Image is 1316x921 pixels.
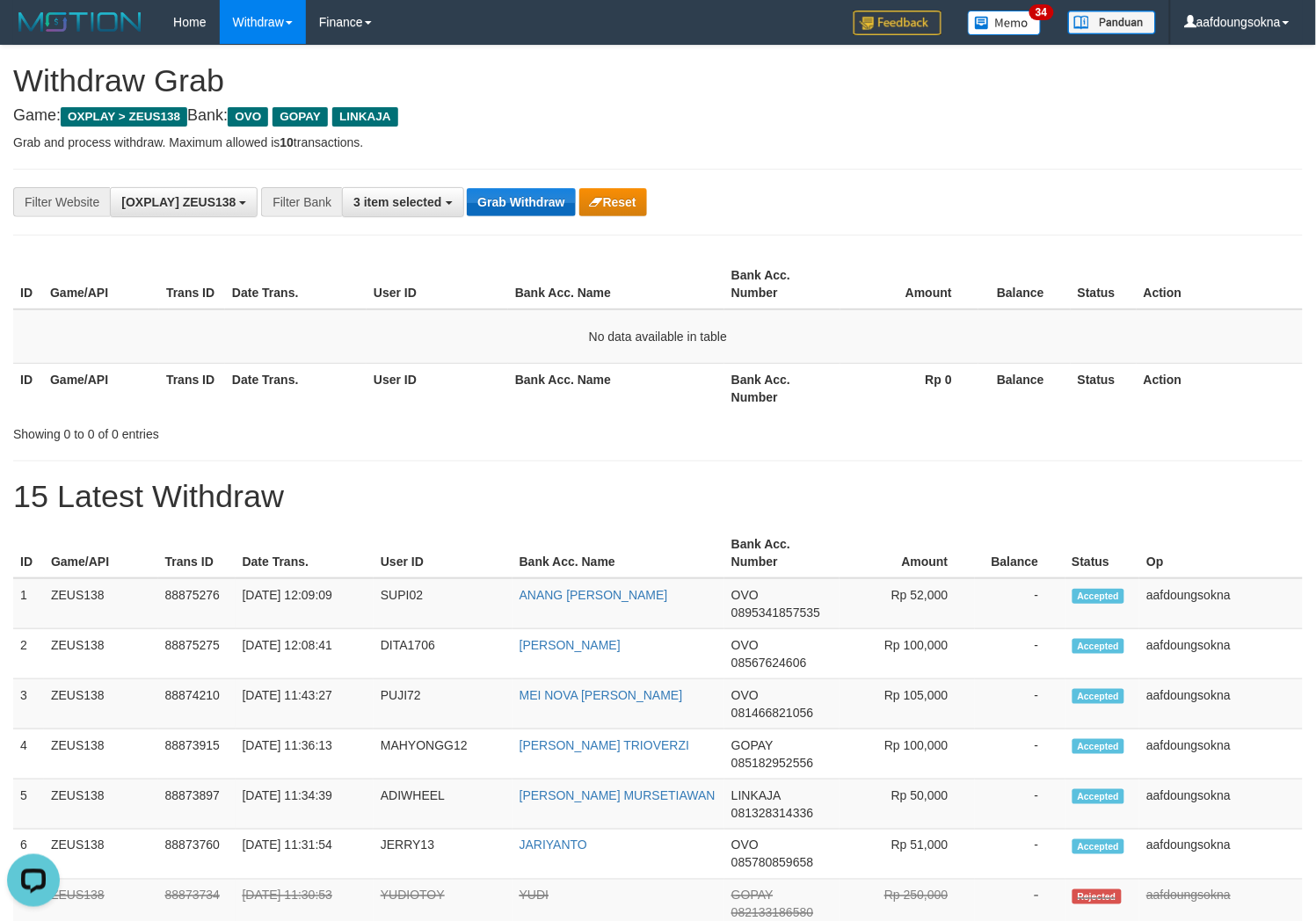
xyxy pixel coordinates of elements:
[367,363,508,413] th: User ID
[13,578,44,629] td: 1
[158,780,236,830] td: 88873897
[13,729,44,780] td: 4
[978,363,1071,413] th: Balance
[121,195,236,209] span: [OXPLAY] ZEUS138
[236,578,374,629] td: [DATE] 12:09:09
[110,187,258,217] button: [OXPLAY] ZEUS138
[374,679,513,729] td: PUJI72
[342,187,463,217] button: 3 item selected
[731,906,813,920] span: Copy 082133186580 to clipboard
[13,629,44,679] td: 2
[840,780,975,830] td: Rp 50,000
[854,11,942,35] img: Feedback.jpg
[1072,589,1125,604] span: Accepted
[374,830,513,880] td: JERRY13
[1139,729,1303,780] td: aafdoungsokna
[1139,830,1303,880] td: aafdoungsokna
[44,528,158,578] th: Game/API
[1068,11,1156,34] img: panduan.png
[840,259,978,309] th: Amount
[731,738,773,752] span: GOPAY
[13,63,1303,98] h1: Withdraw Grab
[731,638,759,652] span: OVO
[13,830,44,880] td: 6
[13,780,44,830] td: 5
[228,107,268,127] span: OVO
[236,629,374,679] td: [DATE] 12:08:41
[1072,739,1125,754] span: Accepted
[43,259,159,309] th: Game/API
[731,688,759,702] span: OVO
[975,679,1065,729] td: -
[1139,528,1303,578] th: Op
[158,578,236,629] td: 88875276
[44,629,158,679] td: ZEUS138
[13,259,43,309] th: ID
[236,780,374,830] td: [DATE] 11:34:39
[1029,4,1053,20] span: 34
[579,188,647,216] button: Reset
[975,729,1065,780] td: -
[520,788,716,802] a: [PERSON_NAME] MURSETIAWAN
[225,363,367,413] th: Date Trans.
[840,679,975,729] td: Rp 105,000
[520,838,587,852] a: JARIYANTO
[13,187,110,217] div: Filter Website
[13,418,535,443] div: Showing 0 to 0 of 0 entries
[7,7,60,60] button: Open LiveChat chat widget
[332,107,398,127] span: LINKAJA
[1139,578,1303,629] td: aafdoungsokna
[731,806,813,820] span: Copy 081328314336 to clipboard
[1072,789,1125,804] span: Accepted
[13,479,1303,514] h1: 15 Latest Withdraw
[840,830,975,880] td: Rp 51,000
[731,838,759,852] span: OVO
[44,578,158,629] td: ZEUS138
[1072,889,1122,904] span: Rejected
[724,528,840,578] th: Bank Acc. Number
[13,9,147,35] img: MOTION_logo.png
[840,528,975,578] th: Amount
[1139,679,1303,729] td: aafdoungsokna
[225,259,367,309] th: Date Trans.
[158,830,236,880] td: 88873760
[353,195,441,209] span: 3 item selected
[975,780,1065,830] td: -
[236,528,374,578] th: Date Trans.
[520,888,549,903] a: YUDI
[261,187,342,217] div: Filter Bank
[1139,780,1303,830] td: aafdoungsokna
[520,688,683,702] a: MEI NOVA [PERSON_NAME]
[374,729,513,780] td: MAHYONGG12
[1071,363,1137,413] th: Status
[236,679,374,729] td: [DATE] 11:43:27
[367,259,508,309] th: User ID
[158,528,236,578] th: Trans ID
[975,629,1065,679] td: -
[159,259,225,309] th: Trans ID
[1072,839,1125,854] span: Accepted
[44,729,158,780] td: ZEUS138
[520,738,689,752] a: [PERSON_NAME] TRIOVERZI
[1072,689,1125,704] span: Accepted
[975,528,1065,578] th: Balance
[13,309,1303,364] td: No data available in table
[840,729,975,780] td: Rp 100,000
[731,756,813,770] span: Copy 085182952556 to clipboard
[731,588,759,602] span: OVO
[975,578,1065,629] td: -
[1071,259,1137,309] th: Status
[1137,363,1303,413] th: Action
[158,729,236,780] td: 88873915
[13,679,44,729] td: 3
[1065,528,1140,578] th: Status
[724,259,840,309] th: Bank Acc. Number
[731,788,781,802] span: LINKAJA
[840,578,975,629] td: Rp 52,000
[724,363,840,413] th: Bank Acc. Number
[520,638,621,652] a: [PERSON_NAME]
[1137,259,1303,309] th: Action
[159,363,225,413] th: Trans ID
[731,606,820,620] span: Copy 0895341857535 to clipboard
[508,259,724,309] th: Bank Acc. Name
